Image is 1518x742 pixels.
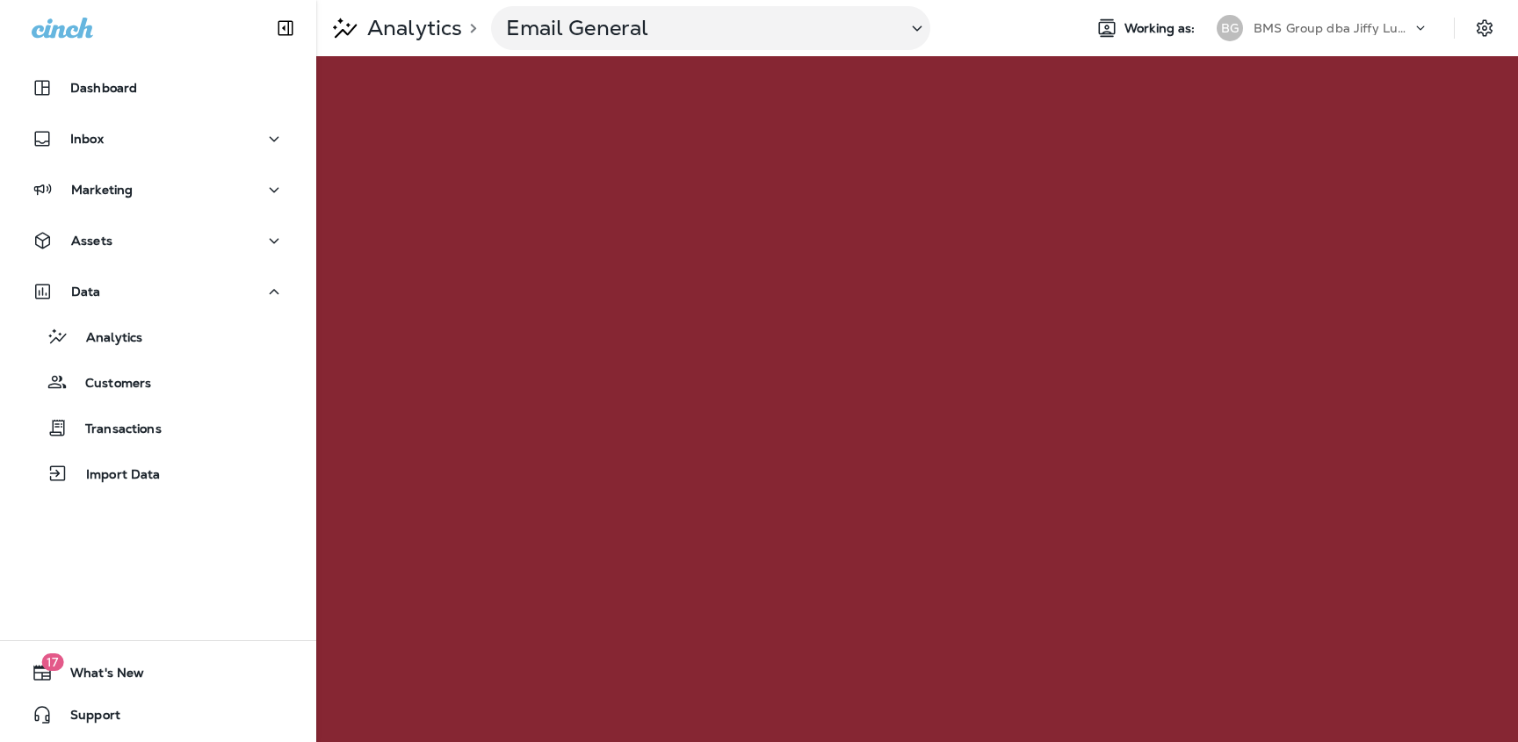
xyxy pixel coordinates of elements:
p: Dashboard [70,81,137,95]
p: Inbox [70,132,104,146]
p: Assets [71,234,112,248]
button: Inbox [18,121,299,156]
p: Transactions [68,421,162,438]
p: Data [71,285,101,299]
button: Analytics [18,318,299,355]
button: Dashboard [18,70,299,105]
span: Working as: [1124,21,1199,36]
button: Support [18,697,299,732]
div: BG [1217,15,1243,41]
p: Import Data [69,467,161,484]
span: Support [53,708,120,729]
p: Email General [506,15,893,41]
button: Customers [18,364,299,400]
button: Marketing [18,172,299,207]
button: Settings [1469,12,1500,44]
span: What's New [53,666,144,687]
button: Transactions [18,409,299,446]
p: Analytics [69,330,142,347]
p: > [462,21,477,35]
span: 17 [41,653,63,671]
p: BMS Group dba Jiffy Lube [1254,21,1412,35]
p: Marketing [71,183,133,197]
button: 17What's New [18,655,299,690]
button: Data [18,274,299,309]
button: Collapse Sidebar [261,11,310,46]
button: Assets [18,223,299,258]
p: Customers [68,376,151,393]
p: Analytics [360,15,462,41]
button: Import Data [18,455,299,492]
